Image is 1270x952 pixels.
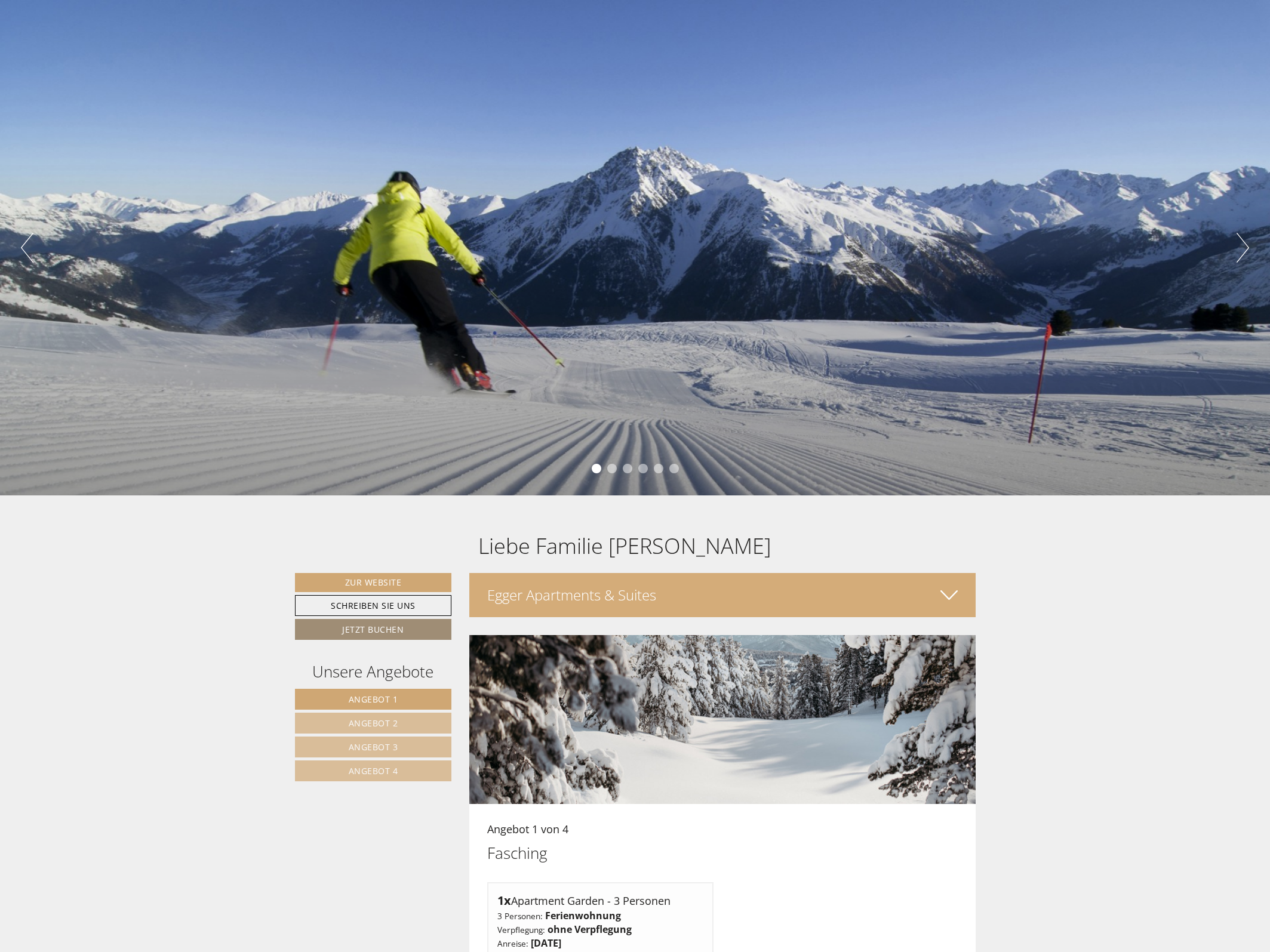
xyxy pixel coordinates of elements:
[469,635,976,804] img: fasching-De3-cwm-24276p.jpg
[349,765,398,777] span: Angebot 4
[487,822,568,836] span: Angebot 1 von 4
[545,909,621,922] b: Ferienwohnung
[1237,233,1249,263] button: Next
[469,573,976,617] div: Egger Apartments & Suites
[349,717,398,729] span: Angebot 2
[548,923,632,936] b: ohne Verpflegung
[478,534,771,558] h1: Liebe Familie [PERSON_NAME]
[497,938,528,949] small: Anreise:
[497,910,543,922] small: 3 Personen:
[497,892,511,908] b: 1x
[487,842,548,864] div: Fasching
[531,936,561,950] b: [DATE]
[21,233,33,263] button: Previous
[295,595,452,616] a: Schreiben Sie uns
[295,661,452,683] div: Unsere Angebote
[497,892,703,910] div: Apartment Garden - 3 Personen
[295,619,452,640] a: Jetzt buchen
[497,924,545,935] small: Verpflegung:
[295,573,452,592] a: Zur Website
[349,741,398,753] span: Angebot 3
[349,694,398,705] span: Angebot 1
